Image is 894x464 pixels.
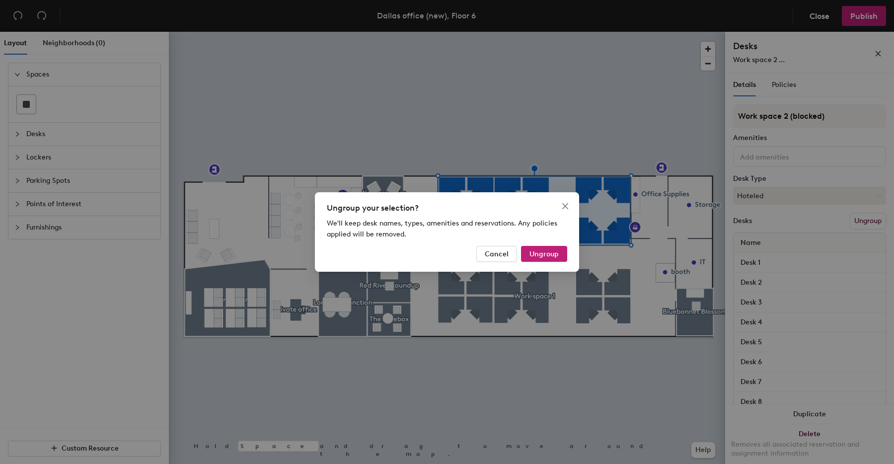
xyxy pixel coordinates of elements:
[529,250,559,258] span: Ungroup
[521,246,567,262] button: Ungroup
[327,219,557,238] span: We'll keep desk names, types, amenities and reservations. Any policies applied will be removed.
[557,202,573,210] span: Close
[561,202,569,210] span: close
[476,246,517,262] button: Cancel
[557,198,573,214] button: Close
[485,250,509,258] span: Cancel
[327,202,567,214] div: Ungroup your selection?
